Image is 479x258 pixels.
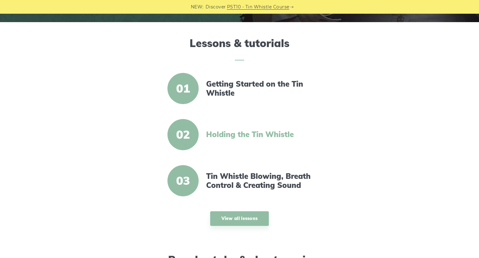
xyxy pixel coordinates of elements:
[210,211,269,226] a: View all lessons
[167,73,199,104] span: 01
[227,3,289,11] a: PST10 - Tin Whistle Course
[191,3,204,11] span: NEW:
[206,3,226,11] span: Discover
[167,119,199,150] span: 02
[167,165,199,196] span: 03
[64,37,415,60] h2: Lessons & tutorials
[206,172,313,190] a: Tin Whistle Blowing, Breath Control & Creating Sound
[206,79,313,98] a: Getting Started on the Tin Whistle
[206,130,313,139] a: Holding the Tin Whistle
